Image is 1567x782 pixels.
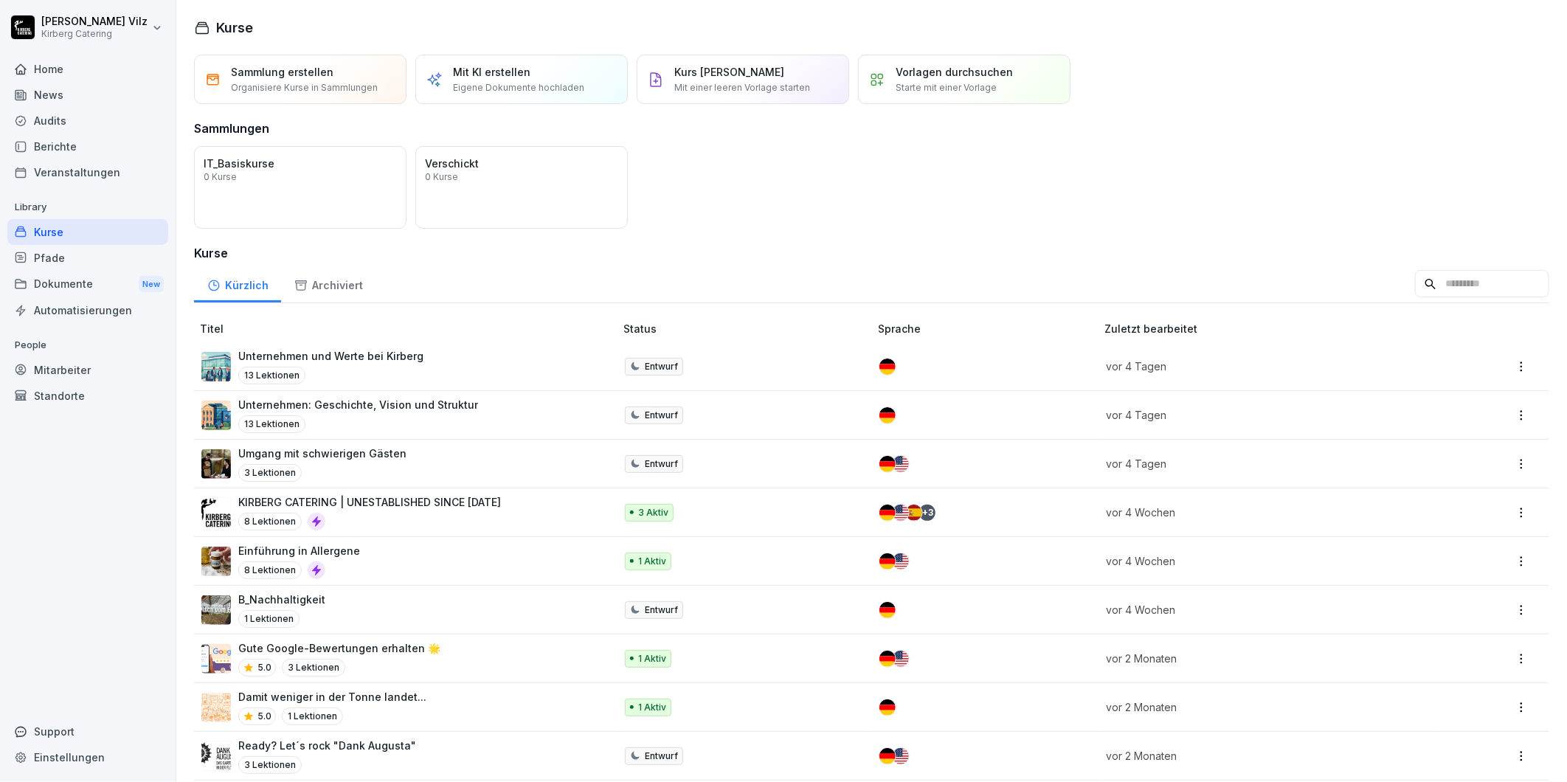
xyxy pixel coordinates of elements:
[238,348,423,364] p: Unternehmen und Werte bei Kirberg
[7,108,168,134] a: Audits
[638,506,668,519] p: 3 Aktiv
[238,592,325,607] p: B_Nachhaltigkeit
[7,219,168,245] a: Kurse
[194,244,1549,262] h3: Kurse
[238,640,440,656] p: Gute Google-Bewertungen erhalten 🌟
[238,415,305,433] p: 13 Lektionen
[201,644,231,674] img: iwscqm9zjbdjlq9atufjsuwv.png
[893,748,909,764] img: us.svg
[7,159,168,185] a: Veranstaltungen
[893,651,909,667] img: us.svg
[238,689,426,705] p: Damit weniger in der Tonne landet...
[257,710,271,723] p: 5.0
[282,659,345,677] p: 3 Lektionen
[893,456,909,472] img: us.svg
[238,397,478,412] p: Unternehmen: Geschichte, Vision und Struktur
[879,456,896,472] img: de.svg
[645,603,678,617] p: Entwurf
[879,602,896,618] img: de.svg
[7,82,168,108] a: News
[257,661,271,674] p: 5.0
[878,321,1099,336] p: Sprache
[7,56,168,82] a: Home
[200,321,618,336] p: Titel
[7,245,168,271] a: Pfade
[194,146,407,229] a: IT_Basiskurse0 Kurse
[238,561,302,579] p: 8 Lektionen
[638,701,666,714] p: 1 Aktiv
[638,652,666,665] p: 1 Aktiv
[879,651,896,667] img: de.svg
[879,407,896,423] img: de.svg
[7,383,168,409] a: Standorte
[1107,505,1419,520] p: vor 4 Wochen
[238,494,501,510] p: KIRBERG CATERING | UNESTABLISHED SINCE [DATE]
[879,748,896,764] img: de.svg
[238,610,300,628] p: 1 Lektionen
[645,457,678,471] p: Entwurf
[41,29,148,39] p: Kirberg Catering
[893,505,909,521] img: us.svg
[204,156,397,171] p: IT_Basiskurse
[238,756,302,774] p: 3 Lektionen
[201,741,231,771] img: gkdm3ptpht20x3z55lxtzsov.png
[231,81,378,94] p: Organisiere Kurse in Sammlungen
[453,64,530,80] p: Mit KI erstellen
[194,265,281,302] a: Kürzlich
[1105,321,1436,336] p: Zuletzt bearbeitet
[1107,602,1419,617] p: vor 4 Wochen
[879,699,896,716] img: de.svg
[7,195,168,219] p: Library
[238,543,360,558] p: Einführung in Allergene
[238,464,302,482] p: 3 Lektionen
[674,64,784,80] p: Kurs [PERSON_NAME]
[204,173,237,181] p: 0 Kurse
[201,449,231,479] img: ci4se0craep6j8dlajqmccvs.png
[879,359,896,375] img: de.svg
[645,750,678,763] p: Entwurf
[623,321,873,336] p: Status
[7,134,168,159] a: Berichte
[7,357,168,383] a: Mitarbeiter
[231,64,333,80] p: Sammlung erstellen
[201,352,231,381] img: g7crrrbcu03vsi7l86talhs1.png
[7,744,168,770] a: Einstellungen
[201,498,231,527] img: i46egdugay6yxji09ovw546p.png
[879,505,896,521] img: de.svg
[201,693,231,722] img: xslxr8u7rrrmmaywqbbmupvx.png
[1107,699,1419,715] p: vor 2 Monaten
[896,64,1013,80] p: Vorlagen durchsuchen
[425,173,458,181] p: 0 Kurse
[7,719,168,744] div: Support
[238,367,305,384] p: 13 Lektionen
[919,505,935,521] div: + 3
[879,553,896,570] img: de.svg
[674,81,810,94] p: Mit einer leeren Vorlage starten
[425,156,618,171] p: Verschickt
[1107,651,1419,666] p: vor 2 Monaten
[281,265,376,302] a: Archiviert
[7,297,168,323] a: Automatisierungen
[1107,359,1419,374] p: vor 4 Tagen
[139,276,164,293] div: New
[645,360,678,373] p: Entwurf
[7,271,168,298] a: DokumenteNew
[7,271,168,298] div: Dokumente
[238,513,302,530] p: 8 Lektionen
[1107,407,1419,423] p: vor 4 Tagen
[41,15,148,28] p: [PERSON_NAME] Vilz
[216,18,253,38] h1: Kurse
[645,409,678,422] p: Entwurf
[238,738,416,753] p: Ready? Let´s rock "Dank Augusta"
[201,547,231,576] img: dxikevl05c274fqjcx4fmktu.png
